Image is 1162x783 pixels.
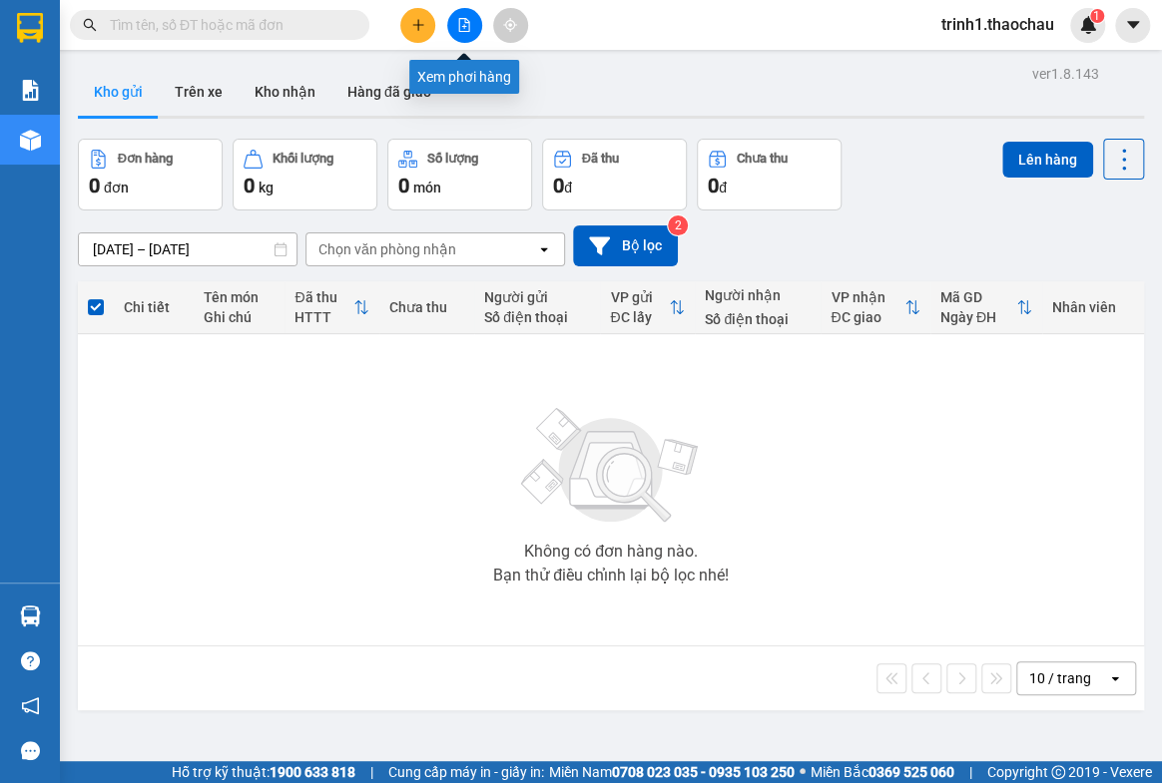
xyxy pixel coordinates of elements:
[705,311,811,327] div: Số điện thoại
[124,299,184,315] div: Chi tiết
[17,13,43,43] img: logo-vxr
[553,174,564,197] span: 0
[83,18,97,32] span: search
[273,152,333,166] div: Khối lượng
[457,18,471,32] span: file-add
[427,152,478,166] div: Số lượng
[582,152,619,166] div: Đã thu
[493,8,528,43] button: aim
[821,281,929,334] th: Toggle SortBy
[294,289,353,305] div: Đã thu
[940,289,1016,305] div: Mã GD
[400,8,435,43] button: plus
[21,651,40,670] span: question-circle
[811,761,954,783] span: Miền Bắc
[536,241,552,257] svg: open
[20,130,41,151] img: warehouse-icon
[705,287,811,303] div: Người nhận
[233,139,377,210] button: Khối lượng0kg
[493,568,729,584] div: Bạn thử điều chỉnh lại bộ lọc nhé!
[1115,8,1150,43] button: caret-down
[610,309,669,325] div: ĐC lấy
[1107,670,1123,686] svg: open
[930,281,1042,334] th: Toggle SortBy
[204,289,275,305] div: Tên món
[511,396,711,536] img: svg+xml;base64,PHN2ZyBjbGFzcz0ibGlzdC1wbHVnX19zdmciIHhtbG5zPSJodHRwOi8vd3d3LnczLm9yZy8yMDAwL3N2Zy...
[259,180,274,196] span: kg
[1124,16,1142,34] span: caret-down
[1090,9,1104,23] sup: 1
[20,80,41,101] img: solution-icon
[411,18,425,32] span: plus
[387,139,532,210] button: Số lượng0món
[831,309,903,325] div: ĐC giao
[610,289,669,305] div: VP gửi
[668,215,688,235] sup: 2
[370,761,373,783] span: |
[78,139,223,210] button: Đơn hàng0đơn
[524,544,698,560] div: Không có đơn hàng nào.
[1029,668,1091,688] div: 10 / trang
[159,68,239,116] button: Trên xe
[388,761,544,783] span: Cung cấp máy in - giấy in:
[413,180,441,196] span: món
[204,309,275,325] div: Ghi chú
[21,741,40,760] span: message
[110,14,345,36] input: Tìm tên, số ĐT hoặc mã đơn
[940,309,1016,325] div: Ngày ĐH
[104,180,129,196] span: đơn
[79,233,296,265] input: Select a date range.
[285,281,379,334] th: Toggle SortBy
[389,299,464,315] div: Chưa thu
[869,764,954,780] strong: 0369 525 060
[398,174,409,197] span: 0
[118,152,173,166] div: Đơn hàng
[925,12,1070,37] span: trinh1.thaochau
[564,180,572,196] span: đ
[708,174,719,197] span: 0
[549,761,795,783] span: Miền Nam
[1093,9,1100,23] span: 1
[239,68,331,116] button: Kho nhận
[1051,765,1065,779] span: copyright
[484,309,590,325] div: Số điện thoại
[1002,142,1093,178] button: Lên hàng
[737,152,788,166] div: Chưa thu
[800,768,806,776] span: ⚪️
[542,139,687,210] button: Đã thu0đ
[318,239,456,259] div: Chọn văn phòng nhận
[1079,16,1097,34] img: icon-new-feature
[600,281,695,334] th: Toggle SortBy
[484,289,590,305] div: Người gửi
[1032,63,1099,85] div: ver 1.8.143
[447,8,482,43] button: file-add
[270,764,355,780] strong: 1900 633 818
[172,761,355,783] span: Hỗ trợ kỹ thuật:
[20,605,41,626] img: warehouse-icon
[612,764,795,780] strong: 0708 023 035 - 0935 103 250
[244,174,255,197] span: 0
[294,309,353,325] div: HTTT
[969,761,972,783] span: |
[1052,299,1134,315] div: Nhân viên
[697,139,842,210] button: Chưa thu0đ
[89,174,100,197] span: 0
[831,289,903,305] div: VP nhận
[503,18,517,32] span: aim
[573,225,678,266] button: Bộ lọc
[719,180,727,196] span: đ
[331,68,447,116] button: Hàng đã giao
[78,68,159,116] button: Kho gửi
[21,696,40,715] span: notification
